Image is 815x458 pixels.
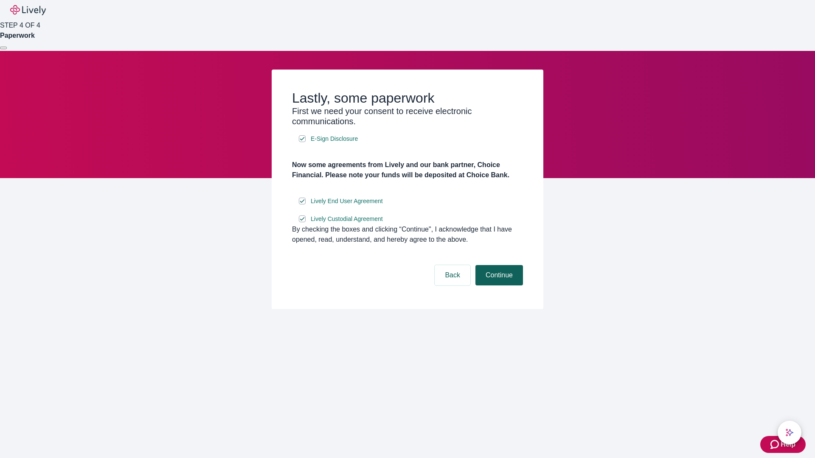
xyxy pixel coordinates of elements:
[311,197,383,206] span: Lively End User Agreement
[309,214,385,224] a: e-sign disclosure document
[292,106,523,126] h3: First we need your consent to receive electronic communications.
[475,265,523,285] button: Continue
[311,215,383,223] span: Lively Custodial Agreement
[778,421,801,444] button: chat
[10,5,46,15] img: Lively
[781,439,795,450] span: Help
[311,134,358,143] span: E-Sign Disclosure
[292,90,523,106] h2: Lastly, some paperwork
[435,265,470,285] button: Back
[785,428,794,437] svg: Lively AI Assistant
[292,224,523,245] div: By checking the boxes and clicking “Continue", I acknowledge that I have opened, read, understand...
[309,196,385,207] a: e-sign disclosure document
[760,436,806,453] button: Zendesk support iconHelp
[292,160,523,180] h4: Now some agreements from Lively and our bank partner, Choice Financial. Please note your funds wi...
[770,439,781,450] svg: Zendesk support icon
[309,134,360,144] a: e-sign disclosure document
